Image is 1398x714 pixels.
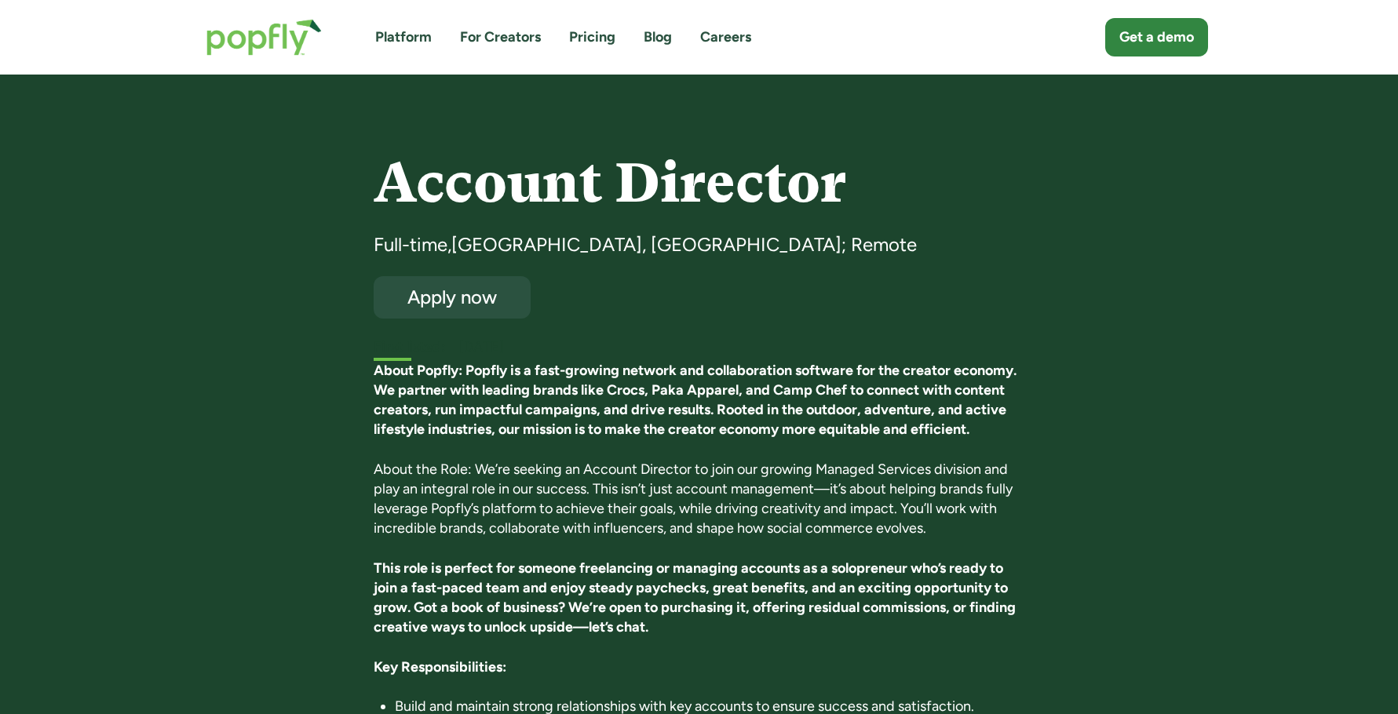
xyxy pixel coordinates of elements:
strong: About Popfly: Popfly is a fast-growing network and collaboration software for the creator economy... [374,362,1017,439]
div: [GEOGRAPHIC_DATA], [GEOGRAPHIC_DATA]; Remote [451,232,917,257]
a: home [191,3,338,71]
p: About the Role: We’re seeking an Account Director to join our growing Managed Services division a... [374,460,1024,539]
h5: First listed: [374,337,445,357]
div: Get a demo [1119,27,1194,47]
a: Apply now [374,276,531,319]
a: For Creators [460,27,541,47]
h4: Account Director [374,153,1024,213]
div: Full-time [374,232,447,257]
div: Apply now [388,287,516,307]
a: Pricing [569,27,615,47]
strong: This role is perfect for someone freelancing or managing accounts as a solopreneur who’s ready to... [374,559,1016,636]
strong: Key Responsibilities: [374,658,506,676]
a: Careers [700,27,751,47]
a: Platform [375,27,432,47]
a: Blog [644,27,672,47]
div: , [447,232,451,257]
a: Get a demo [1105,18,1208,56]
div: [DATE] [459,337,1024,357]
